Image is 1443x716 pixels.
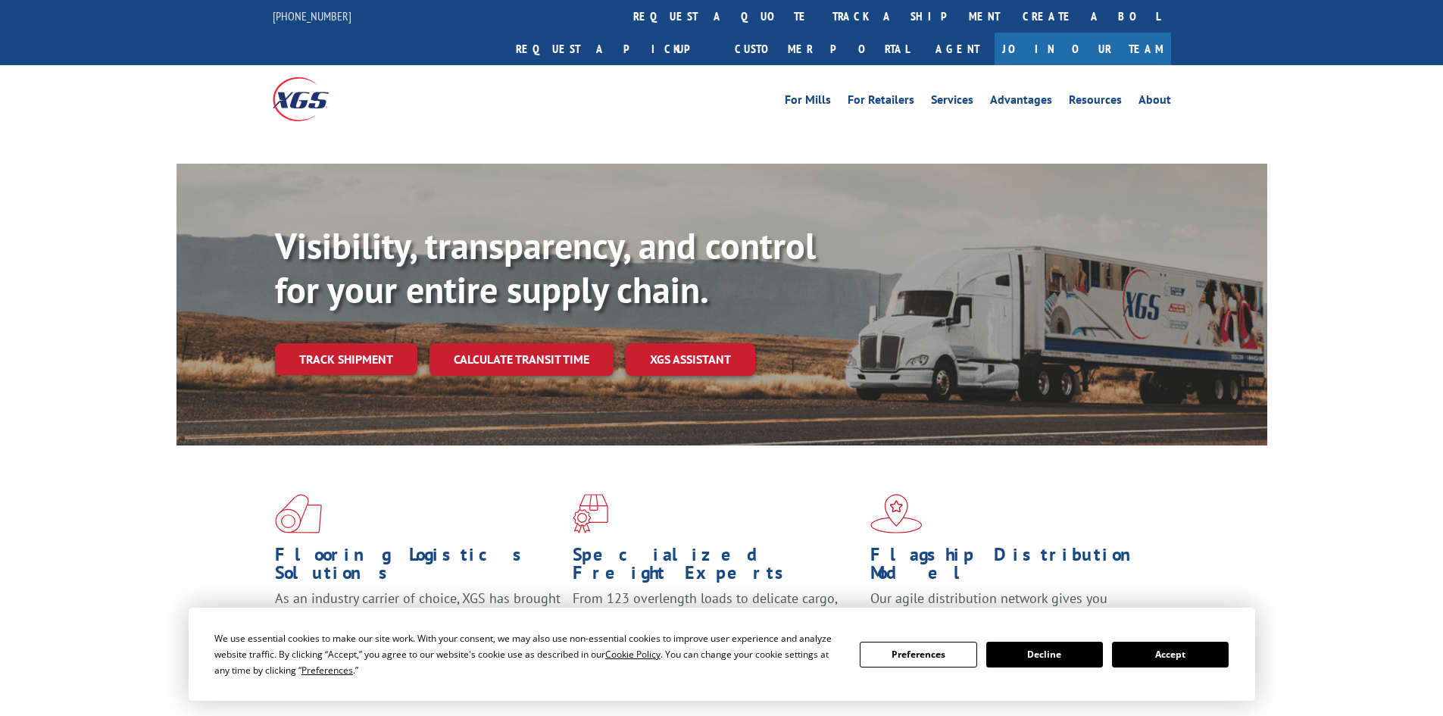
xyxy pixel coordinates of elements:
a: For Retailers [848,94,914,111]
a: Calculate transit time [429,343,614,376]
a: Join Our Team [995,33,1171,65]
div: We use essential cookies to make our site work. With your consent, we may also use non-essential ... [214,630,842,678]
a: About [1138,94,1171,111]
b: Visibility, transparency, and control for your entire supply chain. [275,222,816,313]
a: Request a pickup [504,33,723,65]
span: Preferences [301,664,353,677]
button: Decline [986,642,1103,668]
a: [PHONE_NUMBER] [273,8,351,23]
a: Advantages [990,94,1052,111]
h1: Flooring Logistics Solutions [275,546,561,589]
a: Track shipment [275,343,417,375]
p: From 123 overlength loads to delicate cargo, our experienced staff knows the best way to move you... [573,589,859,657]
button: Accept [1112,642,1229,668]
span: As an industry carrier of choice, XGS has brought innovation and dedication to flooring logistics... [275,589,561,643]
img: xgs-icon-focused-on-flooring-red [573,494,608,533]
h1: Specialized Freight Experts [573,546,859,589]
a: Resources [1069,94,1122,111]
div: Cookie Consent Prompt [189,608,1255,701]
a: Agent [920,33,995,65]
h1: Flagship Distribution Model [870,546,1157,589]
button: Preferences [860,642,976,668]
span: Our agile distribution network gives you nationwide inventory management on demand. [870,589,1149,625]
a: Services [931,94,973,111]
img: xgs-icon-flagship-distribution-model-red [870,494,923,533]
span: Cookie Policy [605,648,661,661]
a: XGS ASSISTANT [626,343,755,376]
a: For Mills [785,94,831,111]
img: xgs-icon-total-supply-chain-intelligence-red [275,494,322,533]
a: Customer Portal [723,33,920,65]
